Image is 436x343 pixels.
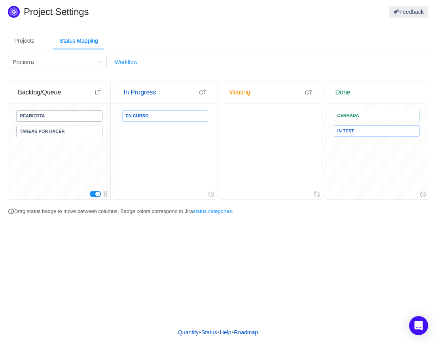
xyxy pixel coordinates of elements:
span: IN TEST [337,129,354,133]
div: Done [336,81,419,104]
div: Projects [8,32,41,50]
div: Waiting [229,81,305,104]
a: Help [220,326,232,338]
i: icon: hourglass [103,191,108,197]
a: status categories [193,208,232,214]
i: icon: down [97,60,102,65]
a: Quantify [178,326,199,338]
i: icon: stop [420,192,426,197]
div: Backlog/Queue [18,81,95,104]
div: Status Mapping [53,32,104,50]
p: Drag status badge to move between columns. Badge colors correspond to Jira . [8,207,428,215]
span: • [199,329,201,335]
h1: Project Settings [24,6,262,18]
a: Workflow [115,59,137,65]
button: Feedback [389,6,428,18]
span: CT [199,89,207,96]
i: icon: clock-circle [209,192,214,197]
span: En curso [126,114,149,118]
span: Tareas por hacer [20,129,64,134]
span: • [218,329,220,335]
a: Status [201,326,218,338]
span: Cerrada [337,113,359,118]
div: Open Intercom Messenger [409,316,428,335]
img: Quantify [8,6,20,18]
span: • [231,329,233,335]
div: In Progress [124,81,199,104]
a: Roadmap [233,326,258,338]
span: LT [95,89,100,96]
span: CT [305,89,313,96]
div: Protierra [13,56,34,68]
span: Reabierta [20,114,45,118]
